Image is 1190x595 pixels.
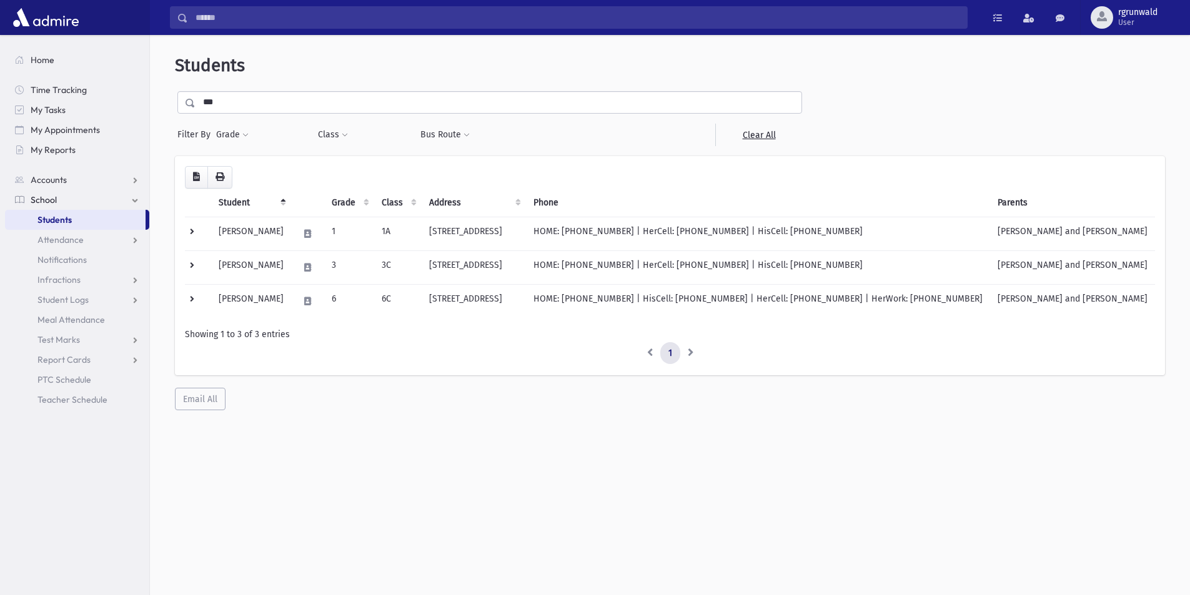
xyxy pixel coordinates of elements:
td: 1 [324,217,374,250]
button: CSV [185,166,208,189]
td: 6 [324,284,374,318]
a: Clear All [715,124,802,146]
th: Phone [526,189,990,217]
span: rgrunwald [1118,7,1158,17]
a: Notifications [5,250,149,270]
span: School [31,194,57,205]
a: My Reports [5,140,149,160]
td: [PERSON_NAME] and [PERSON_NAME] [990,284,1155,318]
span: Teacher Schedule [37,394,107,405]
span: My Reports [31,144,76,155]
a: School [5,190,149,210]
td: 3C [374,250,422,284]
span: Test Marks [37,334,80,345]
span: Time Tracking [31,84,87,96]
td: 1A [374,217,422,250]
th: Address: activate to sort column ascending [422,189,526,217]
span: My Tasks [31,104,66,116]
a: PTC Schedule [5,370,149,390]
button: Grade [216,124,249,146]
td: [PERSON_NAME] and [PERSON_NAME] [990,217,1155,250]
span: My Appointments [31,124,100,135]
img: AdmirePro [10,5,82,30]
a: Accounts [5,170,149,190]
span: Student Logs [37,294,89,305]
td: [PERSON_NAME] and [PERSON_NAME] [990,250,1155,284]
a: My Tasks [5,100,149,120]
a: My Appointments [5,120,149,140]
span: Students [37,214,72,225]
a: Meal Attendance [5,310,149,330]
td: 6C [374,284,422,318]
th: Class: activate to sort column ascending [374,189,422,217]
span: User [1118,17,1158,27]
button: Class [317,124,349,146]
td: HOME: [PHONE_NUMBER] | HisCell: [PHONE_NUMBER] | HerCell: [PHONE_NUMBER] | HerWork: [PHONE_NUMBER] [526,284,990,318]
span: Filter By [177,128,216,141]
span: Notifications [37,254,87,265]
button: Print [207,166,232,189]
th: Student: activate to sort column descending [211,189,291,217]
th: Grade: activate to sort column ascending [324,189,374,217]
td: [PERSON_NAME] [211,217,291,250]
a: Report Cards [5,350,149,370]
td: [PERSON_NAME] [211,250,291,284]
span: Attendance [37,234,84,245]
td: [STREET_ADDRESS] [422,250,526,284]
span: Infractions [37,274,81,285]
span: PTC Schedule [37,374,91,385]
td: HOME: [PHONE_NUMBER] | HerCell: [PHONE_NUMBER] | HisCell: [PHONE_NUMBER] [526,217,990,250]
a: Time Tracking [5,80,149,100]
span: Meal Attendance [37,314,105,325]
input: Search [188,6,967,29]
button: Bus Route [420,124,470,146]
td: HOME: [PHONE_NUMBER] | HerCell: [PHONE_NUMBER] | HisCell: [PHONE_NUMBER] [526,250,990,284]
td: [STREET_ADDRESS] [422,217,526,250]
td: [STREET_ADDRESS] [422,284,526,318]
a: Test Marks [5,330,149,350]
a: Home [5,50,149,70]
span: Home [31,54,54,66]
th: Parents [990,189,1155,217]
a: Teacher Schedule [5,390,149,410]
button: Email All [175,388,226,410]
a: Attendance [5,230,149,250]
a: Infractions [5,270,149,290]
td: [PERSON_NAME] [211,284,291,318]
span: Students [175,55,245,76]
span: Accounts [31,174,67,185]
a: Student Logs [5,290,149,310]
a: Students [5,210,146,230]
span: Report Cards [37,354,91,365]
div: Showing 1 to 3 of 3 entries [185,328,1155,341]
td: 3 [324,250,374,284]
a: 1 [660,342,680,365]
